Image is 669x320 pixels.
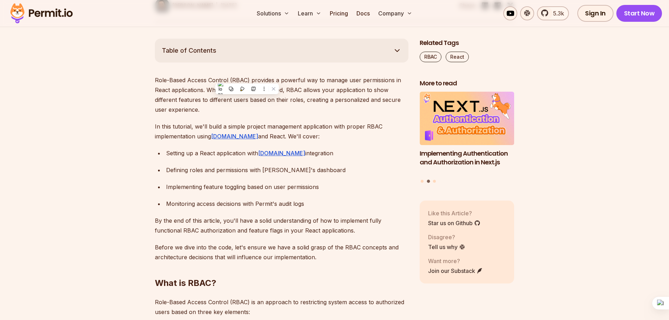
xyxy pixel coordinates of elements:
[420,92,514,145] img: Implementing Authentication and Authorization in Next.js
[166,148,408,158] div: Setting up a React application with integration
[7,1,76,25] img: Permit logo
[420,52,441,62] a: RBAC
[155,297,408,317] p: Role-Based Access Control (RBAC) is an approach to restricting system access to authorized users ...
[428,267,483,275] a: Join our Substack
[254,6,292,20] button: Solutions
[537,6,569,20] a: 5.3k
[354,6,373,20] a: Docs
[166,199,408,209] div: Monitoring access decisions with Permit's audit logs
[428,257,483,265] p: Want more?
[577,5,614,22] a: Sign In
[155,122,408,141] p: In this tutorial, we'll build a simple project management application with proper RBAC implementa...
[549,9,564,18] span: 5.3k
[166,165,408,175] div: Defining roles and permissions with [PERSON_NAME]'s dashboard
[155,242,408,262] p: Before we dive into the code, let's ensure we have a solid grasp of the RBAC concepts and archite...
[420,92,514,184] div: Posts
[327,6,351,20] a: Pricing
[211,133,258,140] a: [DOMAIN_NAME]
[375,6,415,20] button: Company
[420,39,514,47] h2: Related Tags
[295,6,324,20] button: Learn
[162,46,216,55] span: Table of Contents
[421,180,424,183] button: Go to slide 1
[428,219,480,227] a: Star us on Github
[155,249,408,289] h2: What is RBAC?
[420,149,514,167] h3: Implementing Authentication and Authorization in Next.js
[155,39,408,63] button: Table of Contents
[616,5,662,22] a: Start Now
[420,92,514,175] a: Implementing Authentication and Authorization in Next.jsImplementing Authentication and Authoriza...
[166,182,408,192] div: Implementing feature toggling based on user permissions
[155,216,408,235] p: By the end of this article, you'll have a solid understanding of how to implement fully functiona...
[428,243,465,251] a: Tell us why
[428,233,465,241] p: Disagree?
[420,92,514,175] li: 2 of 3
[446,52,469,62] a: React
[420,79,514,88] h2: More to read
[427,180,430,183] button: Go to slide 2
[258,150,305,157] a: [DOMAIN_NAME]
[155,75,408,115] p: Role-Based Access Control (RBAC) provides a powerful way to manage user permissions in React appl...
[428,209,480,217] p: Like this Article?
[433,180,436,183] button: Go to slide 3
